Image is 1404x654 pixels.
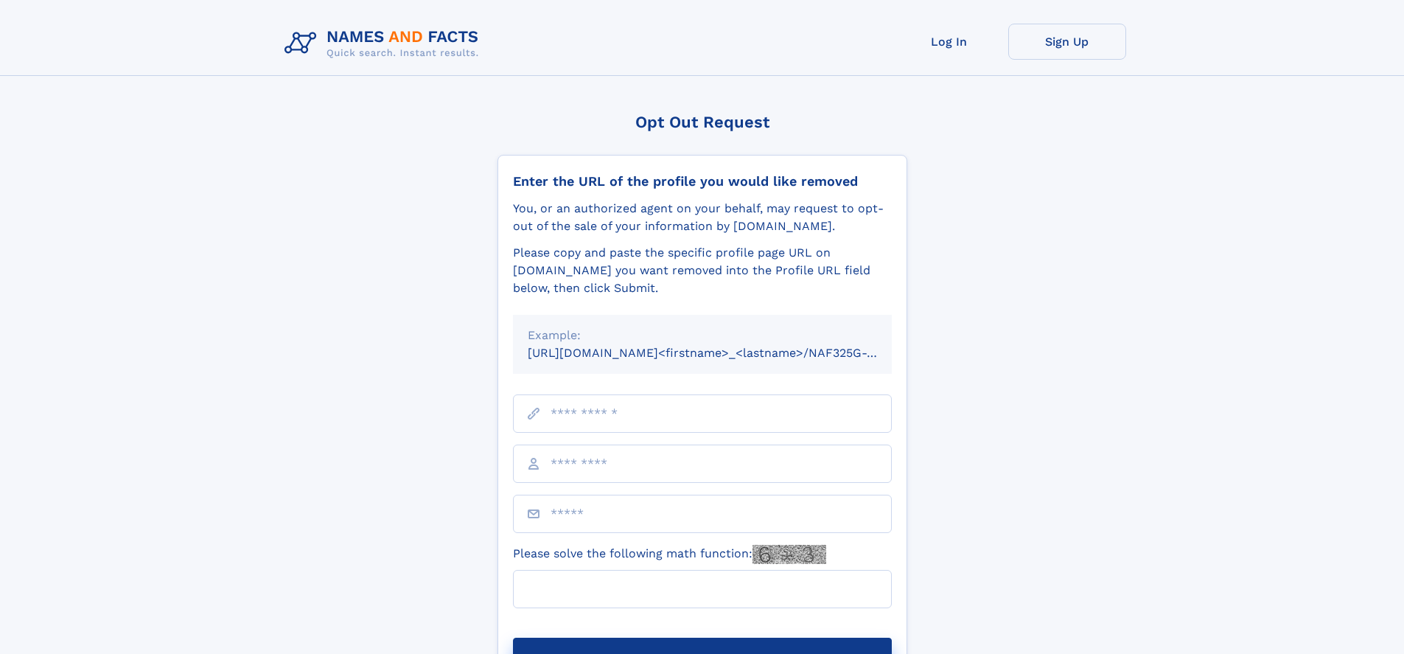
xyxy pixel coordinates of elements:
[528,327,877,344] div: Example:
[890,24,1008,60] a: Log In
[497,113,907,131] div: Opt Out Request
[513,173,892,189] div: Enter the URL of the profile you would like removed
[279,24,491,63] img: Logo Names and Facts
[513,545,826,564] label: Please solve the following math function:
[528,346,920,360] small: [URL][DOMAIN_NAME]<firstname>_<lastname>/NAF325G-xxxxxxxx
[1008,24,1126,60] a: Sign Up
[513,200,892,235] div: You, or an authorized agent on your behalf, may request to opt-out of the sale of your informatio...
[513,244,892,297] div: Please copy and paste the specific profile page URL on [DOMAIN_NAME] you want removed into the Pr...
